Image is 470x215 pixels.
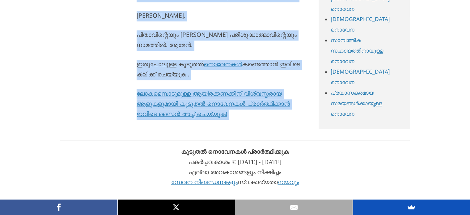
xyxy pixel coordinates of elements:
img: സുമോമി [407,203,416,212]
a: നൊവേനകൾ [204,61,242,68]
a: [DEMOGRAPHIC_DATA] നൊവേന [331,69,390,86]
font: ഇതുപോലുള്ള കൂടുതൽ [137,61,204,68]
font: സ്വകാര്യതാ [237,179,277,185]
font: കണ്ടെത്താൻ ഇവിടെ ക്ലിക്ക് ചെയ്യുക . [137,61,300,79]
img: എക്സ് [171,203,181,212]
font: പകർപ്പവകാശം © [DATE] - [DATE] [188,159,281,165]
a: സേവന നിബന്ധനകളും [171,179,238,185]
font: [PERSON_NAME]. [137,12,185,20]
a: ലോകമെമ്പാടുമുള്ള ആയിരക്കണക്കിന് വിശ്വസ്തരായ ആളുകളുമായി കൂടുതൽ നൊവേനകൾ പ്രാർത്ഥിക്കാൻ ഇവിടെ സൈൻ അപ... [137,90,290,118]
font: കൂടുതൽ നൊവേനകൾ പ്രാർത്ഥിക്കുക [181,148,289,155]
img: ഫേസ്ബുക്ക് [54,203,63,212]
a: ഇമെയിൽ [235,200,353,215]
font: പിതാവിന്റെയും [PERSON_NAME] പരിശുദ്ധാത്മാവിന്റെയും നാമത്തിൽ. ആമേൻ. [137,32,297,49]
font: എല്ലാ അവകാശങ്ങളും നിക്ഷിപ്തം [189,169,281,175]
a: നയവും [277,179,299,185]
a: സാമ്പത്തിക സഹായത്തിനായുള്ള നൊവേന [331,37,383,65]
a: പ്രയാസകരമായ സമയങ്ങൾക്കായുള്ള നൊവേന [331,90,382,118]
a: എക്സ് [118,200,235,215]
a: [DEMOGRAPHIC_DATA] നൊവേന [331,16,390,34]
img: ഇമെയിൽ [289,203,299,212]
